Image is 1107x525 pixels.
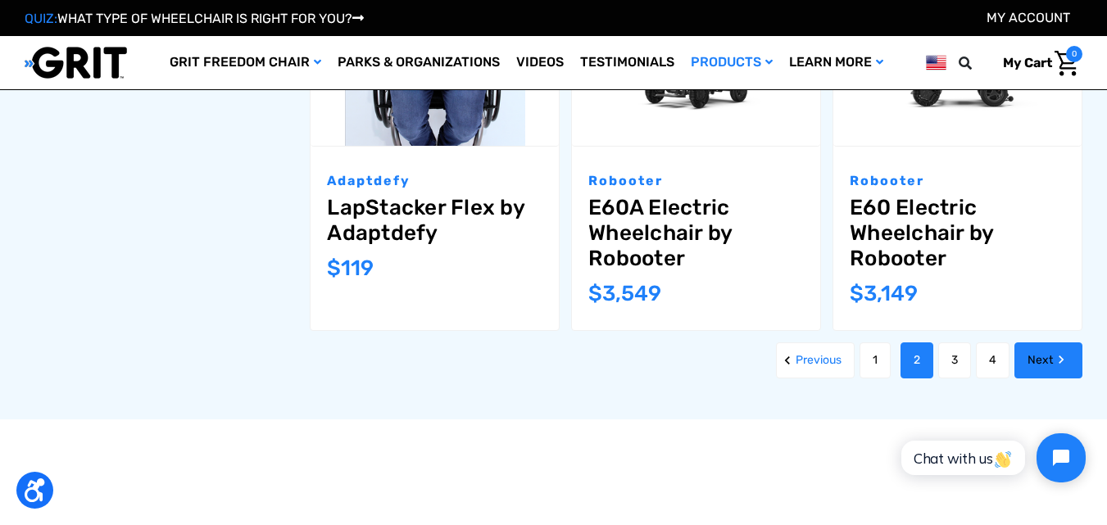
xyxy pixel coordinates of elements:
a: Page 4 of 4 [976,342,1009,378]
iframe: Tidio Chat [883,419,1100,496]
a: QUIZ:WHAT TYPE OF WHEELCHAIR IS RIGHT FOR YOU? [25,11,364,26]
span: 0 [1066,46,1082,62]
p: Robooter [850,171,1065,191]
a: Products [683,36,781,89]
span: $3,549 [588,281,661,306]
a: E60A Electric Wheelchair by Robooter,$3,549.00 [588,195,804,272]
span: QUIZ: [25,11,57,26]
a: Parks & Organizations [329,36,508,89]
p: Robooter [588,171,804,191]
a: Testimonials [572,36,683,89]
a: Videos [508,36,572,89]
img: Cart [1055,51,1078,76]
a: Page 1 of 4 [860,342,891,378]
nav: pagination [292,342,1082,378]
span: My Cart [1003,55,1052,70]
a: GRIT Freedom Chair [161,36,329,89]
img: us.png [926,52,946,73]
a: Page 2 of 4 [901,342,933,378]
a: Account [987,10,1070,25]
input: Search [966,46,991,80]
a: Next [1014,342,1082,378]
a: Page 3 of 4 [938,342,971,378]
a: LapStacker Flex by Adaptdefy,$119.00 [327,195,542,246]
span: $3,149 [850,281,918,306]
a: Learn More [781,36,891,89]
a: Cart with 0 items [991,46,1082,80]
p: Adaptdefy [327,171,542,191]
img: GRIT All-Terrain Wheelchair and Mobility Equipment [25,46,127,79]
a: E60 Electric Wheelchair by Robooter,$3,149.00 [850,195,1065,272]
span: $119 [327,256,374,281]
a: Previous [776,342,855,378]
